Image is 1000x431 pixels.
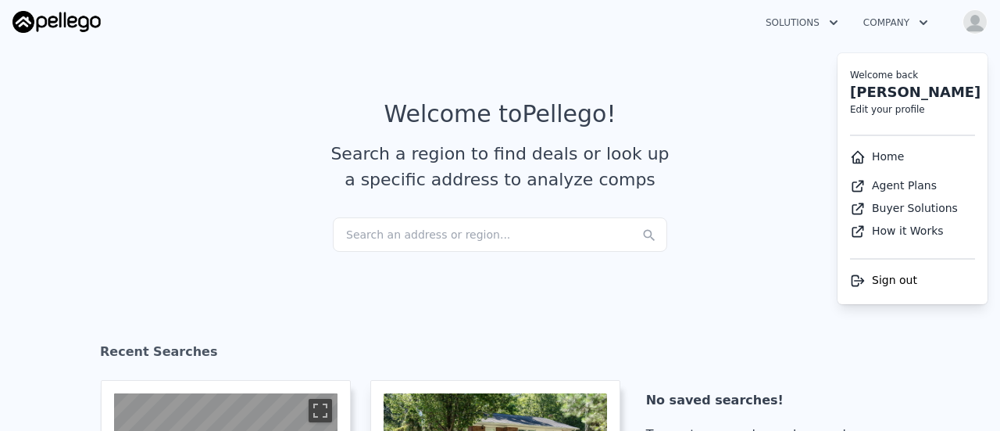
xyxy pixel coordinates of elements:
[850,202,958,214] a: Buyer Solutions
[850,150,904,163] a: Home
[850,272,917,289] button: Sign out
[850,69,975,81] div: Welcome back
[872,274,917,286] span: Sign out
[850,84,980,100] a: [PERSON_NAME]
[646,390,871,411] div: No saved searches!
[850,179,937,192] a: Agent Plans
[851,9,941,37] button: Company
[333,217,667,252] div: Search an address or region...
[325,141,675,192] div: Search a region to find deals or look up a specific address to analyze comps
[309,399,332,422] button: Toggle fullscreen view
[753,9,851,37] button: Solutions
[850,104,925,115] a: Edit your profile
[12,11,101,33] img: Pellego
[850,224,944,237] a: How it Works
[100,330,900,380] div: Recent Searches
[962,9,987,34] img: avatar
[384,100,616,128] div: Welcome to Pellego !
